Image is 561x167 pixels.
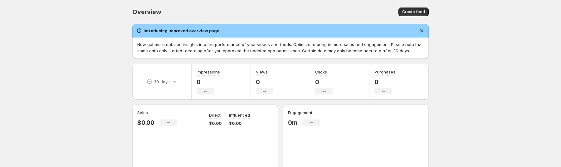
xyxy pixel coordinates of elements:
[197,69,220,75] h3: Impressions
[209,112,221,118] p: Direct
[256,78,273,86] p: 0
[209,120,222,126] p: $0.00
[154,78,170,85] p: 30 days
[197,78,220,86] p: 0
[137,41,424,54] p: Now get more detailed insights into the performance of your videos and feeds. Optimize to bring i...
[315,78,333,86] p: 0
[144,28,221,34] h2: Introducing improved overview page.
[402,9,425,14] span: Create feed
[288,109,312,116] h3: Engagement
[132,8,161,16] span: Overview
[374,69,395,75] h3: Purchases
[229,120,250,126] p: $0.00
[288,119,298,126] p: 0m
[137,119,154,126] p: $0.00
[315,69,327,75] h3: Clicks
[398,8,429,16] button: Create feed
[137,109,148,116] h3: Sales
[229,112,250,118] p: Influenced
[256,69,268,75] h3: Views
[417,26,426,35] button: Dismiss notification
[374,78,395,86] p: 0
